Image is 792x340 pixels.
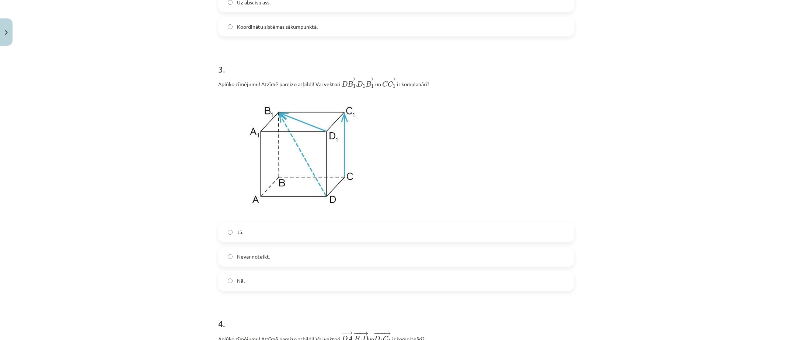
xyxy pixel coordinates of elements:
span: − [356,77,362,81]
input: Koordinātu sistēmas sākumpunktā. [228,24,233,29]
span: → [367,77,374,81]
span: 1 [393,84,395,88]
span: → [349,77,356,81]
span: Nē. [237,277,245,285]
span: −− [343,77,348,81]
span: → [384,332,391,336]
h1: 3 . [218,51,574,74]
span: Koordinātu sistēmas sākumpunktā. [237,23,318,31]
span: C [388,81,393,87]
span: → [389,77,396,81]
span: → [346,331,353,335]
span: − [343,331,344,335]
input: Nevar noteikt. [228,254,233,259]
input: Nē. [228,278,233,283]
span: B [348,81,353,87]
img: icon-close-lesson-0947bae3869378f0d4975bcd49f059093ad1ed9edebbc8119c70593378902aed.svg [5,30,8,35]
span: −− [356,332,360,336]
p: Aplūko zīmējumu! Atzīmē pareizo atbildi! Vai vektori ﻿ , ​﻿ un ﻿ ​​﻿ ir komplanāri? [218,76,574,88]
span: D [342,81,348,87]
input: Jā. [228,230,233,235]
span: Jā. [237,228,243,236]
h1: 4 . [218,306,574,329]
span: − [374,332,379,336]
span: 1 [363,84,365,88]
span: −− [377,332,384,336]
span: 1 [371,84,374,88]
span: − [382,77,387,81]
span: −− [360,77,366,81]
span: C [382,81,388,87]
span: − [353,332,359,336]
span: − [385,77,388,81]
span: D [357,81,363,87]
span: → [361,332,369,336]
span: B [366,81,371,87]
span: − [341,77,346,81]
span: − [341,331,346,335]
span: Nevar noteikt. [237,253,270,260]
span: 1 [353,84,356,88]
